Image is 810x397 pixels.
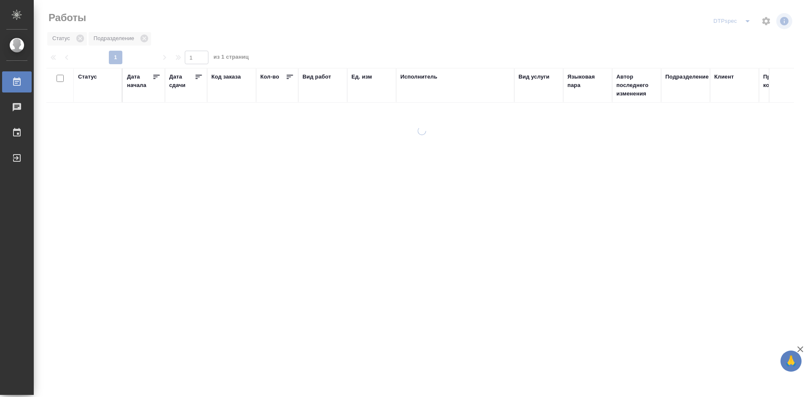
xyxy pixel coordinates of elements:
div: Проектная команда [763,73,804,90]
div: Статус [78,73,97,81]
div: Клиент [714,73,734,81]
div: Автор последнего изменения [616,73,657,98]
div: Дата сдачи [169,73,194,90]
span: 🙏 [784,352,798,370]
div: Языковая пара [567,73,608,90]
div: Ед. изм [351,73,372,81]
div: Вид услуги [518,73,550,81]
button: 🙏 [780,351,802,372]
div: Код заказа [211,73,241,81]
div: Дата начала [127,73,152,90]
div: Вид работ [302,73,331,81]
div: Кол-во [260,73,279,81]
div: Исполнитель [400,73,437,81]
div: Подразделение [665,73,709,81]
